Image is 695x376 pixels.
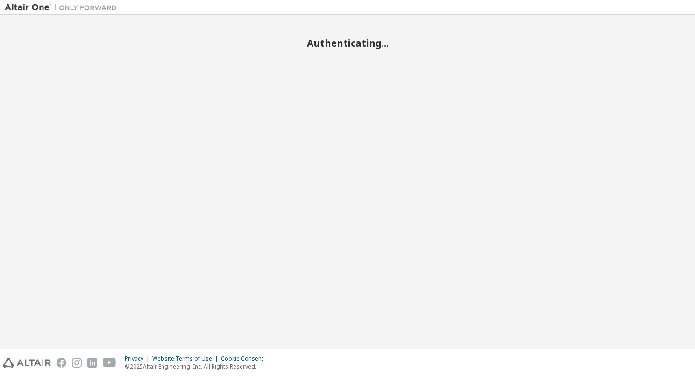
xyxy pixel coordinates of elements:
img: Altair One [5,3,121,12]
h2: Authenticating... [5,37,690,49]
img: linkedin.svg [87,358,97,368]
img: altair_logo.svg [3,358,51,368]
img: instagram.svg [72,358,82,368]
img: youtube.svg [103,358,116,368]
div: Privacy [125,355,152,362]
div: Website Terms of Use [152,355,221,362]
div: Cookie Consent [221,355,269,362]
p: © 2025 Altair Engineering, Inc. All Rights Reserved. [125,362,269,370]
img: facebook.svg [57,358,66,368]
